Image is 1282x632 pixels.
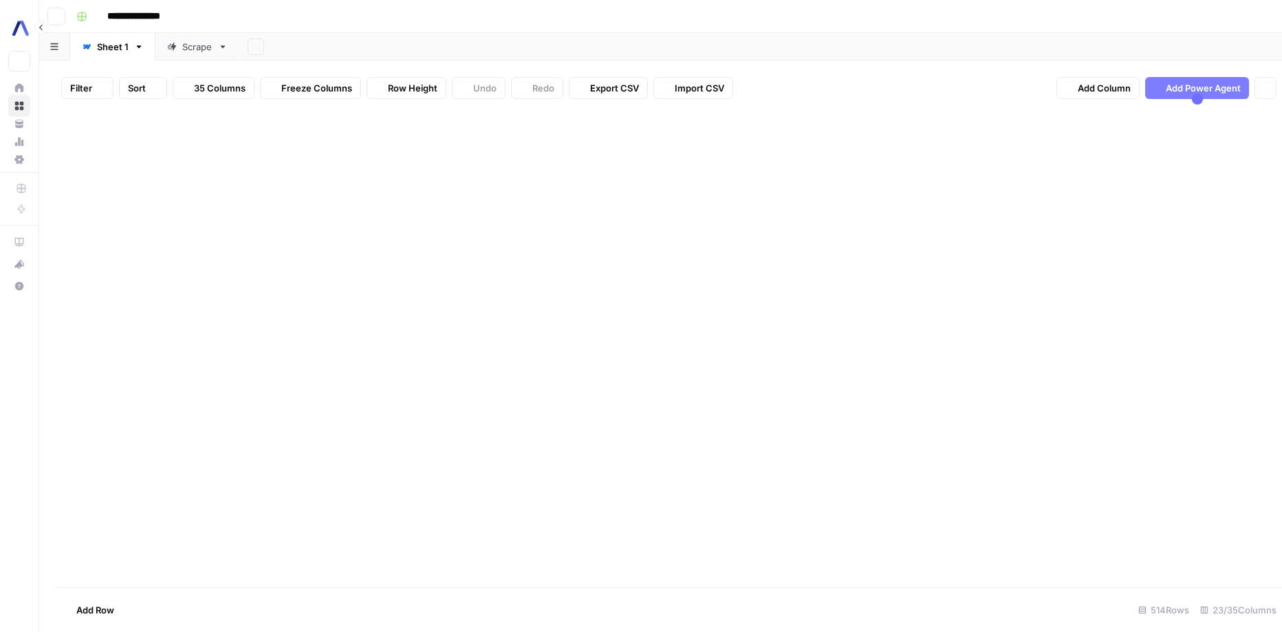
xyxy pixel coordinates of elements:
[8,149,30,171] a: Settings
[61,77,113,99] button: Filter
[70,33,155,61] a: Sheet 1
[9,254,30,274] div: What's new?
[8,77,30,99] a: Home
[8,113,30,135] a: Your Data
[388,81,437,95] span: Row Height
[8,131,30,153] a: Usage
[281,81,352,95] span: Freeze Columns
[119,77,167,99] button: Sort
[8,275,30,297] button: Help + Support
[590,81,639,95] span: Export CSV
[532,81,554,95] span: Redo
[511,77,563,99] button: Redo
[8,231,30,253] a: AirOps Academy
[8,253,30,275] button: What's new?
[70,81,92,95] span: Filter
[367,77,446,99] button: Row Height
[173,77,254,99] button: 35 Columns
[97,40,129,54] div: Sheet 1
[8,16,33,41] img: Assembly AI Logo
[569,77,648,99] button: Export CSV
[194,81,246,95] span: 35 Columns
[56,599,122,621] button: Add Row
[8,11,30,45] button: Workspace: Assembly AI
[182,40,213,54] div: Scrape
[155,33,239,61] a: Scrape
[128,81,146,95] span: Sort
[452,77,506,99] button: Undo
[76,603,114,617] span: Add Row
[473,81,497,95] span: Undo
[260,77,361,99] button: Freeze Columns
[8,95,30,117] a: Browse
